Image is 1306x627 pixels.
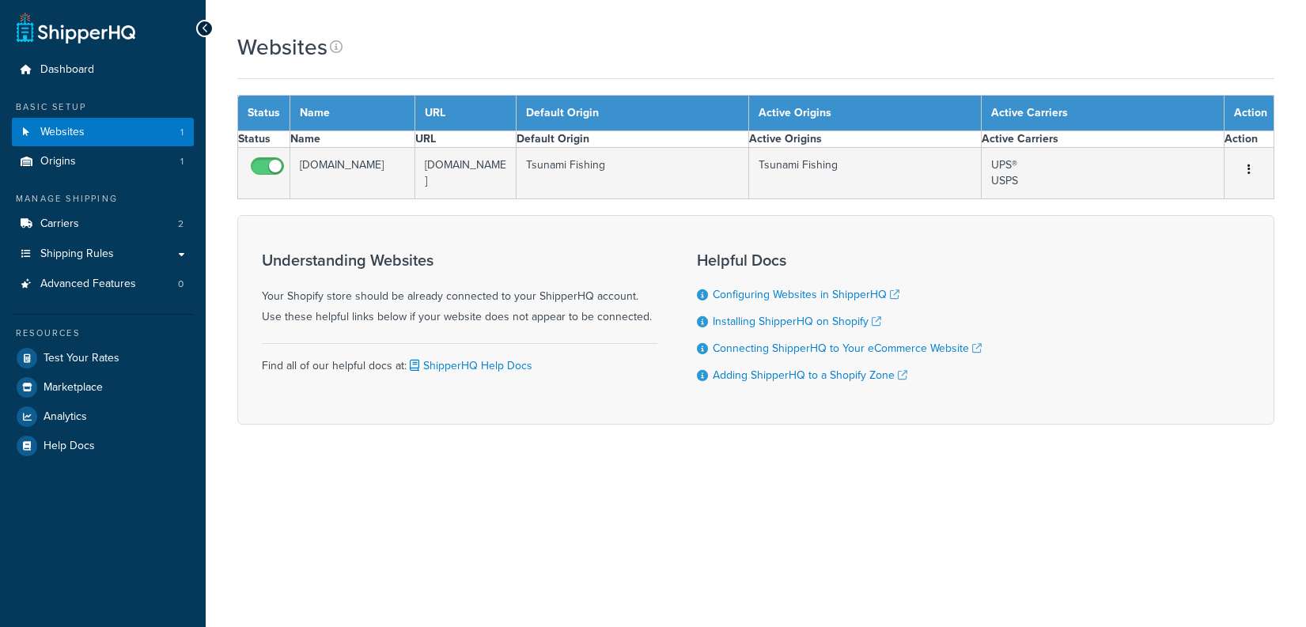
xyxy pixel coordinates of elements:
th: URL [415,96,517,131]
span: Origins [40,155,76,168]
span: 0 [178,278,184,291]
th: Status [238,96,290,131]
th: URL [415,131,517,148]
a: Marketplace [12,373,194,402]
a: Configuring Websites in ShipperHQ [713,286,899,303]
a: ShipperHQ Help Docs [407,357,532,374]
td: UPS® USPS [982,148,1225,199]
td: [DOMAIN_NAME] [415,148,517,199]
th: Action [1225,131,1274,148]
th: Active Carriers [982,131,1225,148]
h3: Helpful Docs [697,251,982,269]
span: Dashboard [40,63,94,77]
a: Analytics [12,402,194,431]
a: ShipperHQ Home [17,12,135,43]
th: Active Carriers [982,96,1225,131]
li: Carriers [12,210,194,239]
span: Shipping Rules [40,247,114,261]
td: Tsunami Fishing [749,148,982,199]
div: Basic Setup [12,100,194,114]
span: Analytics [44,410,87,424]
a: Dashboard [12,55,194,85]
a: Test Your Rates [12,344,194,372]
th: Active Origins [749,96,982,131]
h1: Websites [237,32,327,62]
span: Test Your Rates [44,352,119,365]
a: Origins 1 [12,147,194,176]
a: Installing ShipperHQ on Shopify [713,313,881,330]
a: Help Docs [12,432,194,460]
a: Carriers 2 [12,210,194,239]
span: Websites [40,126,85,139]
div: Resources [12,327,194,340]
td: [DOMAIN_NAME] [290,148,415,199]
th: Status [238,131,290,148]
th: Default Origin [517,131,749,148]
span: Carriers [40,217,79,231]
td: Tsunami Fishing [517,148,749,199]
h3: Understanding Websites [262,251,657,269]
span: Advanced Features [40,278,136,291]
th: Action [1225,96,1274,131]
li: Websites [12,118,194,147]
th: Name [290,96,415,131]
a: Connecting ShipperHQ to Your eCommerce Website [713,340,982,357]
th: Default Origin [517,96,749,131]
div: Manage Shipping [12,192,194,206]
div: Find all of our helpful docs at: [262,343,657,376]
a: Shipping Rules [12,240,194,269]
span: Help Docs [44,440,95,453]
a: Adding ShipperHQ to a Shopify Zone [713,367,907,383]
a: Websites 1 [12,118,194,147]
a: Advanced Features 0 [12,270,194,299]
li: Advanced Features [12,270,194,299]
th: Active Origins [749,131,982,148]
th: Name [290,131,415,148]
span: Marketplace [44,381,103,395]
li: Origins [12,147,194,176]
span: 2 [178,217,184,231]
span: 1 [180,155,184,168]
span: 1 [180,126,184,139]
div: Your Shopify store should be already connected to your ShipperHQ account. Use these helpful links... [262,251,657,327]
